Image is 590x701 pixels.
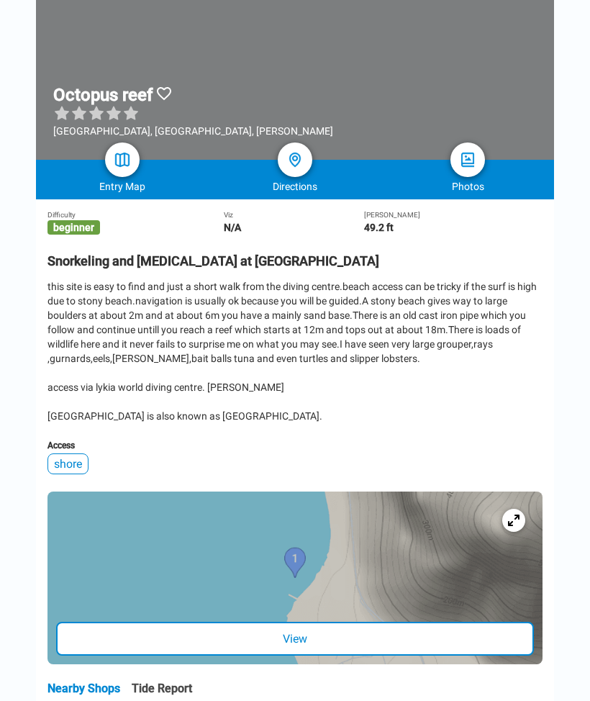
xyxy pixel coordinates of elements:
span: beginner [47,220,100,235]
img: photos [459,151,476,168]
div: Difficulty [47,211,224,219]
h1: Octopus reef [53,85,153,105]
div: N/A [224,222,363,233]
div: 49.2 ft [364,222,543,233]
div: shore [47,453,88,474]
div: this site is easy to find and just a short walk from the diving centre.beach access can be tricky... [47,279,543,423]
div: [GEOGRAPHIC_DATA], [GEOGRAPHIC_DATA], [PERSON_NAME] [53,125,333,137]
h2: Snorkeling and [MEDICAL_DATA] at [GEOGRAPHIC_DATA] [47,245,543,268]
div: [PERSON_NAME] [364,211,543,219]
div: Entry Map [36,181,209,192]
div: Photos [381,181,554,192]
div: Access [47,440,543,451]
a: photos [450,143,485,177]
div: Directions [209,181,381,192]
div: Viz [224,211,363,219]
img: map [114,151,131,168]
a: entry mapView [47,492,543,664]
img: directions [286,151,304,168]
a: map [105,143,140,177]
div: View [56,622,534,656]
